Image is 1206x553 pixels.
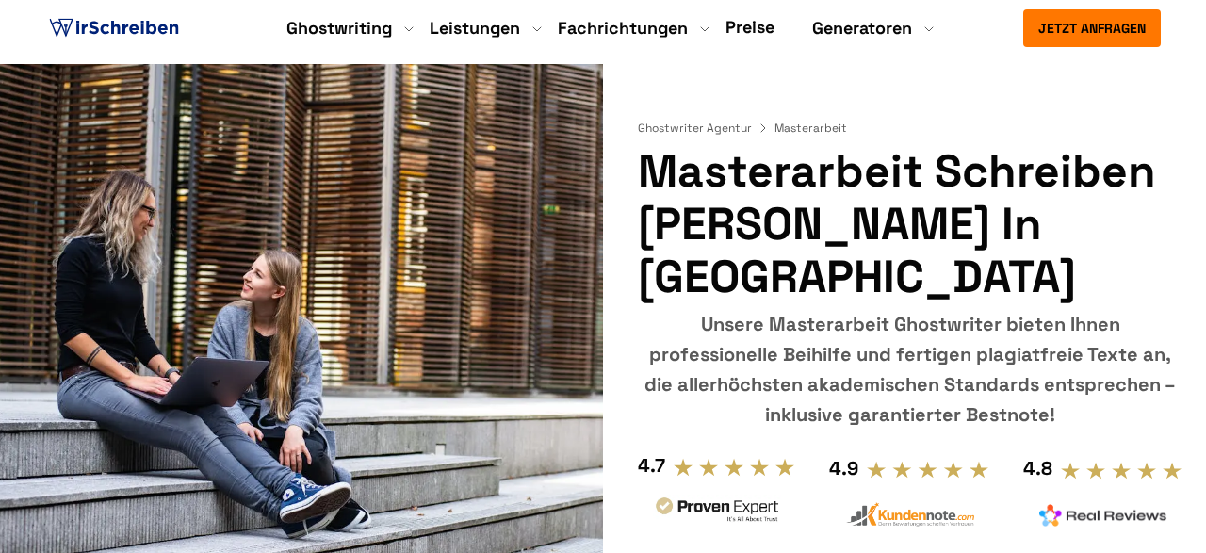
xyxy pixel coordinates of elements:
[638,309,1183,430] div: Unsere Masterarbeit Ghostwriter bieten Ihnen professionelle Beihilfe und fertigen plagiatfreie Te...
[638,121,771,136] a: Ghostwriter Agentur
[846,502,974,528] img: kundennote
[430,17,520,40] a: Leistungen
[725,16,774,38] a: Preise
[1023,9,1161,47] button: Jetzt anfragen
[1023,453,1052,483] div: 4.8
[673,457,796,478] img: stars
[558,17,688,40] a: Fachrichtungen
[653,495,781,529] img: provenexpert
[812,17,912,40] a: Generatoren
[1060,461,1183,481] img: stars
[829,453,858,483] div: 4.9
[45,14,183,42] img: logo ghostwriter-österreich
[638,450,665,480] div: 4.7
[1039,504,1167,527] img: realreviews
[638,145,1183,303] h1: Masterarbeit Schreiben [PERSON_NAME] in [GEOGRAPHIC_DATA]
[286,17,392,40] a: Ghostwriting
[866,460,989,480] img: stars
[774,121,847,136] span: Masterarbeit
